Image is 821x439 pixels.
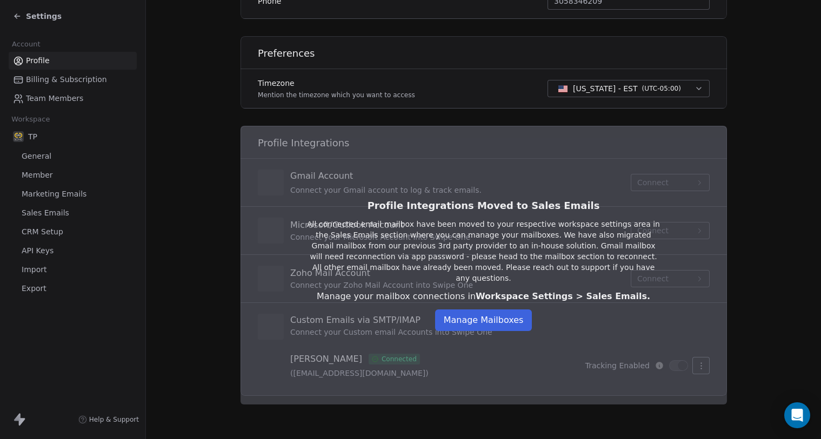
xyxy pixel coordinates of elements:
[9,147,137,165] a: General
[9,52,137,70] a: Profile
[89,415,139,424] span: Help & Support
[22,207,69,219] span: Sales Emails
[9,166,137,184] a: Member
[9,185,137,203] a: Marketing Emails
[26,11,62,22] span: Settings
[22,188,86,200] span: Marketing Emails
[258,78,415,89] label: Timezone
[306,199,661,212] h1: Profile Integrations Moved to Sales Emails
[9,204,137,222] a: Sales Emails
[9,261,137,279] a: Import
[548,80,710,97] button: [US_STATE] - EST(UTC-05:00)
[784,402,810,428] div: Open Intercom Messenger
[22,264,46,275] span: Import
[22,151,51,162] span: General
[9,71,137,89] a: Billing & Subscription
[9,242,137,260] a: API Keys
[7,111,55,127] span: Workspace
[573,83,638,94] span: [US_STATE] - EST
[22,283,46,294] span: Export
[9,280,137,298] a: Export
[22,170,53,181] span: Member
[306,290,661,303] div: Manage your mailbox connections in
[306,219,661,283] p: All connected email mailbox have been moved to your respective workspace settings area in the Sal...
[13,131,24,142] img: TAP4_LOGO-04.jpg
[26,93,83,104] span: Team Members
[7,36,45,52] span: Account
[26,74,107,85] span: Billing & Subscription
[258,91,415,99] p: Mention the timezone which you want to access
[258,47,727,60] h1: Preferences
[22,226,63,238] span: CRM Setup
[476,291,650,301] span: Workspace Settings > Sales Emails.
[435,309,532,331] button: Manage Mailboxes
[26,55,50,66] span: Profile
[9,90,137,107] a: Team Members
[22,245,54,256] span: API Keys
[13,11,62,22] a: Settings
[28,131,37,142] span: TP
[642,84,680,93] span: ( UTC-05:00 )
[78,415,139,424] a: Help & Support
[9,223,137,241] a: CRM Setup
